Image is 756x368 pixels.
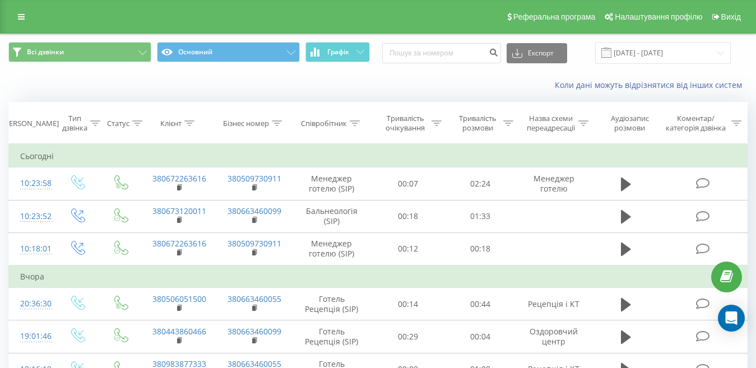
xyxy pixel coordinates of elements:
div: Бізнес номер [223,119,269,128]
td: 02:24 [444,167,517,200]
a: 380663460099 [228,206,281,216]
td: Оздоровчий центр [516,320,591,353]
span: Графік [327,48,349,56]
button: Експорт [507,43,567,63]
td: Готель Рецепція (SIP) [291,320,372,353]
a: 380509730911 [228,173,281,184]
td: 00:18 [444,232,517,265]
a: 380509730911 [228,238,281,249]
div: Тривалість очікування [382,114,429,133]
div: 20:36:30 [20,293,44,315]
td: Менеджер готелю (SIP) [291,232,372,265]
td: 01:33 [444,200,517,232]
div: 10:18:01 [20,238,44,260]
button: Основний [157,42,300,62]
span: Всі дзвінки [27,48,64,57]
div: 10:23:58 [20,173,44,194]
a: 380663460099 [228,326,281,337]
td: Менеджер готелю [516,167,591,200]
td: Готель Рецепція (SIP) [291,288,372,320]
button: Графік [305,42,370,62]
td: Бальнеологія (SIP) [291,200,372,232]
div: Тип дзвінка [62,114,87,133]
td: 00:44 [444,288,517,320]
div: [PERSON_NAME] [2,119,59,128]
a: 380663460055 [228,294,281,304]
a: 380672263616 [152,173,206,184]
td: 00:29 [372,320,444,353]
td: Сьогодні [9,145,748,167]
td: 00:18 [372,200,444,232]
td: Рецепція і КТ [516,288,591,320]
a: 380672263616 [152,238,206,249]
td: Вчора [9,265,748,288]
td: 00:12 [372,232,444,265]
div: Коментар/категорія дзвінка [663,114,729,133]
span: Налаштування профілю [615,12,702,21]
div: 10:23:52 [20,206,44,227]
a: 380506051500 [152,294,206,304]
div: Назва схеми переадресації [526,114,576,133]
input: Пошук за номером [382,43,501,63]
div: Тривалість розмови [454,114,501,133]
td: 00:07 [372,167,444,200]
div: 19:01:46 [20,325,44,347]
a: 380673120011 [152,206,206,216]
button: Всі дзвінки [8,42,151,62]
div: Клієнт [160,119,182,128]
a: 380443860466 [152,326,206,337]
div: Open Intercom Messenger [718,305,745,332]
td: 00:14 [372,288,444,320]
td: Менеджер готелю (SIP) [291,167,372,200]
div: Співробітник [301,119,347,128]
td: 00:04 [444,320,517,353]
div: Статус [107,119,129,128]
a: Коли дані можуть відрізнятися вiд інших систем [555,80,748,90]
div: Аудіозапис розмови [601,114,658,133]
span: Реферальна програма [513,12,596,21]
span: Вихід [721,12,741,21]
